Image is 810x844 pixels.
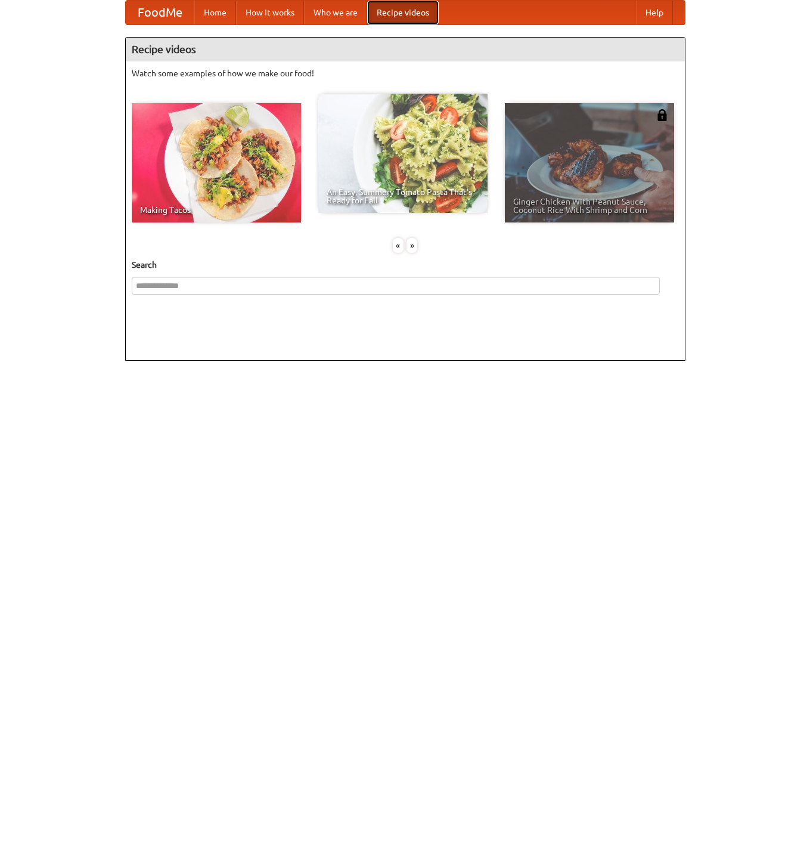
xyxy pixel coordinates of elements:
a: Making Tacos [132,103,301,222]
a: Who we are [304,1,367,24]
span: Making Tacos [140,206,293,214]
a: Help [636,1,673,24]
div: » [406,238,417,253]
div: « [393,238,404,253]
a: Home [194,1,236,24]
p: Watch some examples of how we make our food! [132,67,679,79]
img: 483408.png [656,109,668,121]
span: An Easy, Summery Tomato Pasta That's Ready for Fall [327,188,479,205]
h5: Search [132,259,679,271]
a: FoodMe [126,1,194,24]
h4: Recipe videos [126,38,685,61]
a: An Easy, Summery Tomato Pasta That's Ready for Fall [318,94,488,213]
a: Recipe videos [367,1,439,24]
a: How it works [236,1,304,24]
